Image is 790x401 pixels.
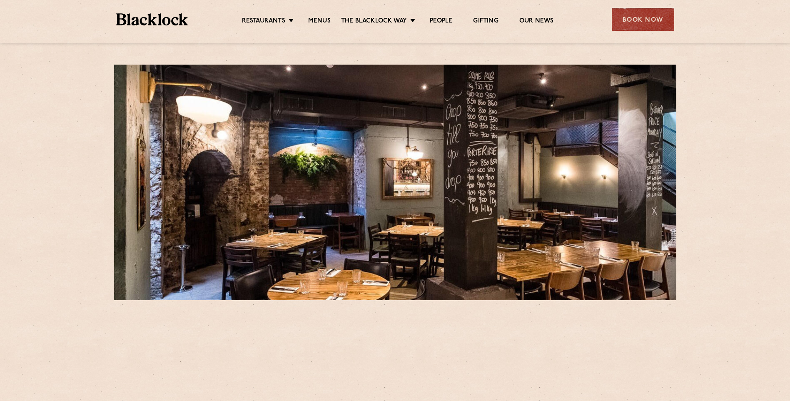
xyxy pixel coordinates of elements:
[116,13,188,25] img: BL_Textured_Logo-footer-cropped.svg
[612,8,674,31] div: Book Now
[473,17,498,26] a: Gifting
[430,17,452,26] a: People
[242,17,285,26] a: Restaurants
[519,17,554,26] a: Our News
[341,17,407,26] a: The Blacklock Way
[308,17,331,26] a: Menus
